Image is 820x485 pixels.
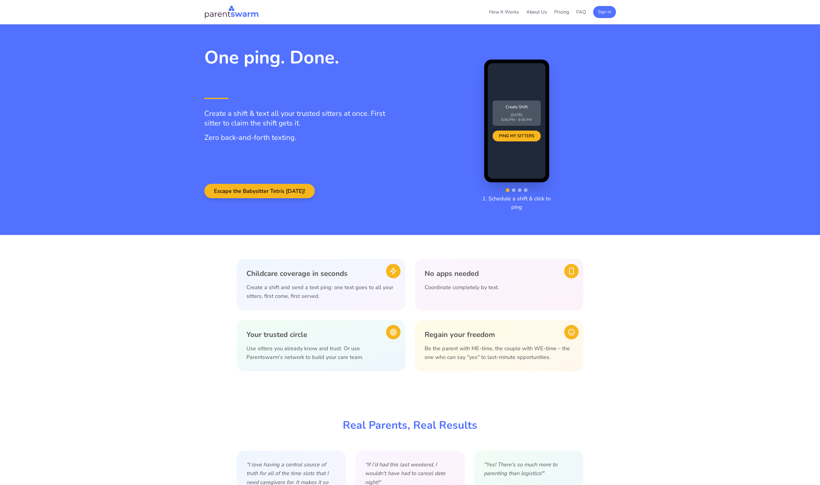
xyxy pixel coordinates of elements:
[496,104,537,110] p: Create Shift
[484,460,574,478] p: "Yes! There's so much more to parenting than logistics!"
[204,5,259,19] img: Parentswarm Logo
[478,194,555,211] p: 1. Schedule a shift & click to ping
[425,344,574,362] p: Be the parent with ME-time, the couple with WE-time – the one who can say "yes" to last-minute op...
[425,330,574,339] h3: Regain your freedom
[496,113,537,117] p: [DATE]
[489,9,519,15] a: How It Works
[204,419,616,431] h2: Real Parents, Real Results
[593,6,616,18] button: Sign In
[576,9,586,15] a: FAQ
[493,131,541,141] div: PING MY SITTERS
[425,269,574,278] h3: No apps needed
[246,330,396,339] h3: Your trusted circle
[526,9,547,15] a: About Us
[554,9,569,15] a: Pricing
[204,188,315,195] a: Escape the Babysitter Tetris [DATE]!
[496,117,537,122] p: 6:00 PM - 9:30 PM
[246,283,396,301] p: Create a shift and send a text ping: one text goes to all your sitters, first come, first served.
[593,8,616,15] a: Sign In
[204,184,315,198] button: Escape the Babysitter Tetris [DATE]!
[425,283,574,292] p: Coordinate completely by text.
[246,269,396,278] h3: Childcare coverage in seconds
[246,344,396,362] p: Use sitters you already know and trust. Or use Parentswarm's network to build your care team.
